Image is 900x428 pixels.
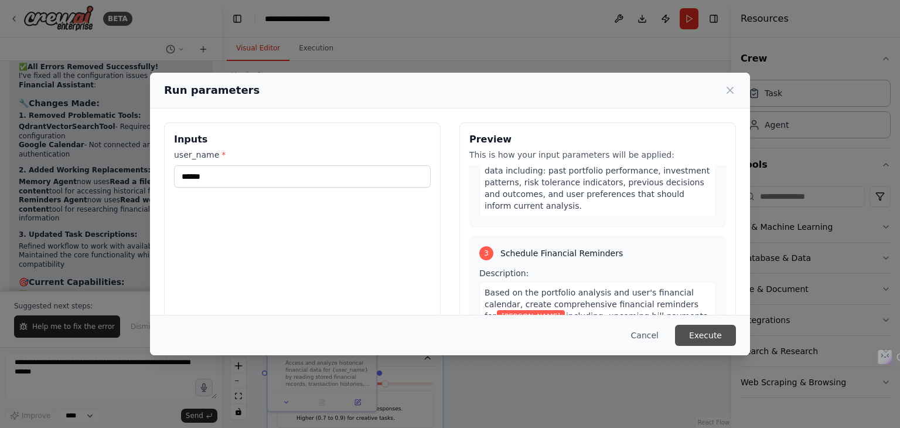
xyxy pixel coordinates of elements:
[485,154,710,210] span: A structured summary of relevant historical financial data including: past portfolio performance,...
[174,149,431,161] label: user_name
[164,82,260,98] h2: Run parameters
[469,149,726,161] p: This is how your input parameters will be applied:
[174,133,431,147] h3: Inputs
[497,310,565,323] span: Variable: user_name
[479,246,493,260] div: 3
[622,325,668,346] button: Cancel
[675,325,736,346] button: Execute
[469,133,726,147] h3: Preview
[485,311,710,379] span: including: upcoming bill payments, SIP investment dates, portfolio review schedules, rebalancing ...
[485,288,698,321] span: Based on the portfolio analysis and user's financial calendar, create comprehensive financial rem...
[479,269,529,278] span: Description:
[500,247,623,259] span: Schedule Financial Reminders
